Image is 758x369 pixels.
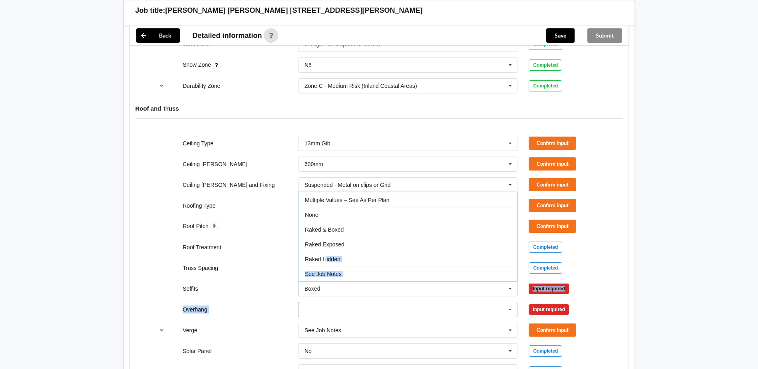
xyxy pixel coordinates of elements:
[183,182,275,188] label: Ceiling [PERSON_NAME] and Fixing
[529,284,569,294] div: Input required
[529,137,576,150] button: Confirm input
[183,202,215,209] label: Roofing Type
[183,348,211,354] label: Solar Panel
[154,79,169,93] button: reference-toggle
[183,306,207,313] label: Overhang
[305,226,344,233] span: Raked & Boxed
[183,327,197,333] label: Verge
[529,80,562,91] div: Completed
[136,28,180,43] button: Back
[183,83,220,89] label: Durability Zone
[183,286,198,292] label: Soffits
[183,265,218,271] label: Truss Spacing
[183,223,210,229] label: Roof Pitch
[305,197,389,203] span: Multiple Values – See As Per Plan
[304,83,417,89] div: Zone C - Medium Risk (Inland Coastal Areas)
[529,323,576,337] button: Confirm input
[183,244,221,250] label: Roof Treatment
[304,182,391,188] div: Suspended - Metal on clips or Grid
[304,42,380,47] div: 3. High - wind speed of 44 m/s
[135,6,165,15] h3: Job title:
[304,141,330,146] div: 13mm Gib
[529,262,562,274] div: Completed
[304,327,341,333] div: See Job Notes
[154,323,169,337] button: reference-toggle
[305,271,342,277] span: See Job Notes
[529,220,576,233] button: Confirm input
[529,199,576,212] button: Confirm input
[304,62,312,68] div: N5
[529,242,562,253] div: Completed
[183,140,213,147] label: Ceiling Type
[304,161,323,167] div: 600mm
[183,61,213,68] label: Snow Zone
[193,32,262,39] span: Detailed information
[529,60,562,71] div: Completed
[529,157,576,171] button: Confirm input
[305,241,344,248] span: Raked Exposed
[529,345,562,357] div: Completed
[304,348,312,354] div: No
[529,178,576,191] button: Confirm input
[165,6,423,15] h3: [PERSON_NAME] [PERSON_NAME] [STREET_ADDRESS][PERSON_NAME]
[546,28,575,43] button: Save
[305,212,318,218] span: None
[135,105,623,112] h4: Roof and Truss
[305,256,340,262] span: Raked Hidden
[183,161,247,167] label: Ceiling [PERSON_NAME]
[529,304,569,315] div: Input required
